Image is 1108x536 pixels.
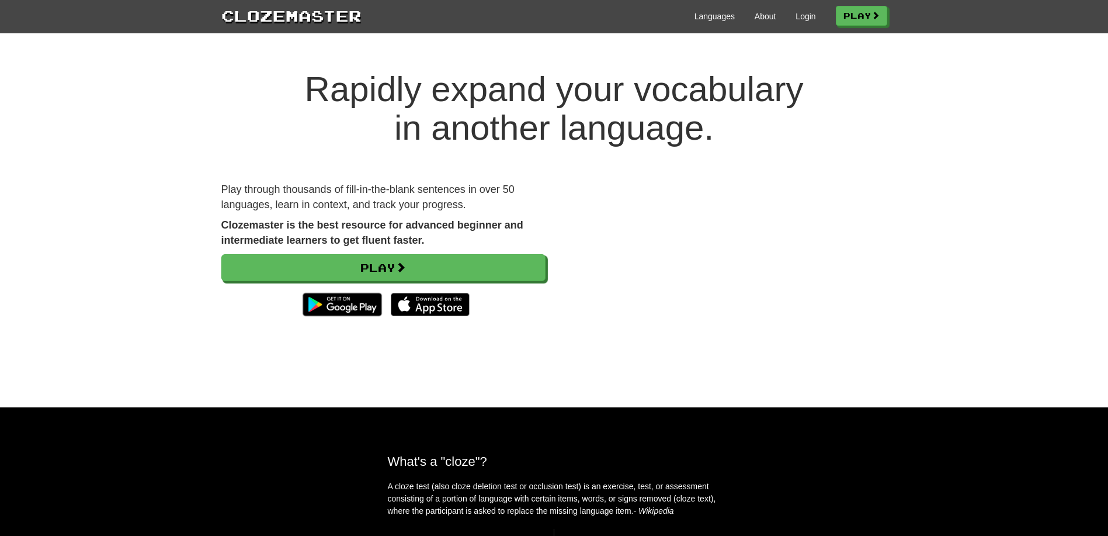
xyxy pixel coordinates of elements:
a: Login [796,11,815,22]
h2: What's a "cloze"? [388,454,721,469]
img: Get it on Google Play [297,287,387,322]
a: About [755,11,776,22]
a: Clozemaster [221,5,362,26]
p: Play through thousands of fill-in-the-blank sentences in over 50 languages, learn in context, and... [221,182,546,212]
strong: Clozemaster is the best resource for advanced beginner and intermediate learners to get fluent fa... [221,219,523,246]
p: A cloze test (also cloze deletion test or occlusion test) is an exercise, test, or assessment con... [388,480,721,517]
a: Play [836,6,887,26]
em: - Wikipedia [634,506,674,516]
a: Languages [694,11,735,22]
img: Download_on_the_App_Store_Badge_US-UK_135x40-25178aeef6eb6b83b96f5f2d004eda3bffbb37122de64afbaef7... [391,293,470,316]
a: Play [221,254,546,281]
